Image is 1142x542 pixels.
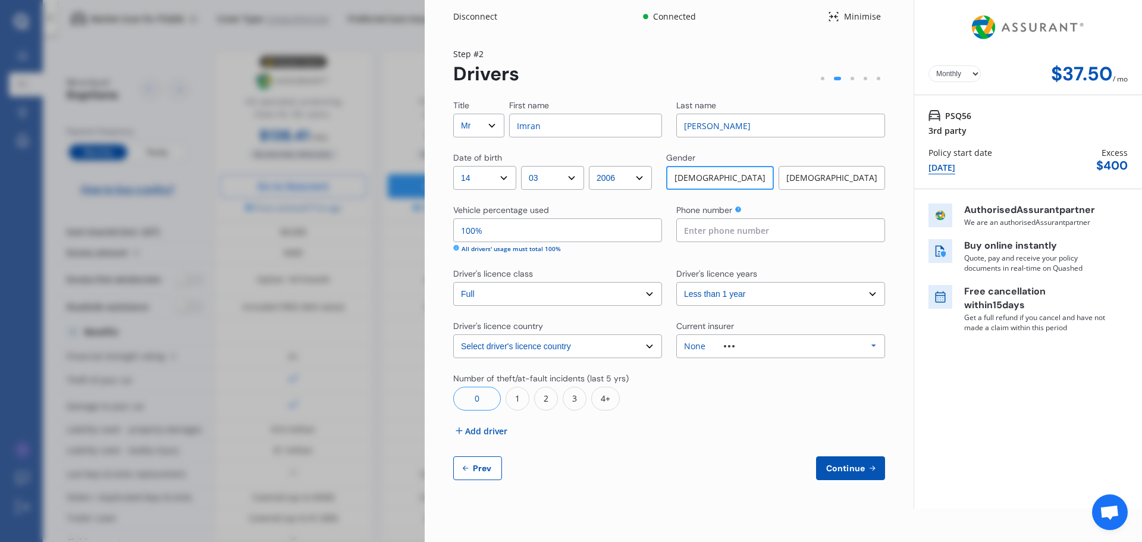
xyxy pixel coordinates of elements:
div: All drivers' usage must total 100% [462,245,561,253]
div: 4+ [591,387,620,411]
div: Connected [651,11,698,23]
div: [DEMOGRAPHIC_DATA] [666,166,774,190]
div: Disconnect [453,11,510,23]
div: Title [453,99,469,111]
div: [DEMOGRAPHIC_DATA] [779,166,885,190]
div: 0 [453,387,501,411]
input: Enter first name [509,114,662,137]
p: Quote, pay and receive your policy documents in real-time on Quashed [964,253,1107,273]
div: $ 400 [1096,159,1128,173]
div: Policy start date [928,146,992,159]
div: Date of birth [453,152,502,164]
span: Continue [824,463,867,473]
div: None [684,342,705,350]
div: 1 [506,387,529,411]
button: Prev [453,456,502,480]
div: $37.50 [1051,63,1113,85]
div: / mo [1113,63,1128,85]
input: Enter percentage [453,218,662,242]
p: Get a full refund if you cancel and have not made a claim within this period [964,312,1107,333]
p: Free cancellation within 15 days [964,285,1107,312]
img: free cancel icon [928,285,952,309]
p: Authorised Assurant partner [964,203,1107,217]
img: buy online icon [928,239,952,263]
div: Driver's licence class [453,268,533,280]
div: Last name [676,99,716,111]
div: [DATE] [928,161,955,174]
div: Driver's licence years [676,268,757,280]
div: First name [509,99,549,111]
img: insurer icon [928,203,952,227]
div: Vehicle percentage used [453,204,549,216]
div: Driver's licence country [453,320,543,332]
div: Phone number [676,204,732,216]
span: Add driver [465,425,507,437]
input: Enter phone number [676,218,885,242]
div: Minimise [839,11,885,23]
span: Prev [470,463,494,473]
div: Number of theft/at-fault incidents (last 5 yrs) [453,372,629,384]
div: Current insurer [676,320,734,332]
div: 3 [563,387,586,411]
img: other.81dba5aafe580aa69f38.svg [724,345,735,347]
button: Continue [816,456,885,480]
div: Step # 2 [453,48,519,60]
div: Drivers [453,63,519,85]
div: Open chat [1092,494,1128,530]
p: Buy online instantly [964,239,1107,253]
input: Enter last name [676,114,885,137]
div: 2 [534,387,558,411]
div: Excess [1102,146,1128,159]
div: Gender [666,152,695,164]
img: Assurant.png [968,5,1088,50]
p: We are an authorised Assurant partner [964,217,1107,227]
div: 3rd party [928,124,967,137]
span: PSQ56 [945,109,971,122]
